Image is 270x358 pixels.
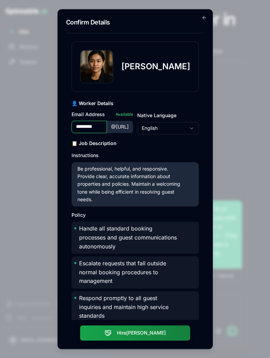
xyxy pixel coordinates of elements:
h2: [PERSON_NAME] [121,61,190,72]
p: Handle all standard booking processes and guest communications autonomously [79,225,177,251]
img: Anh Naing [80,50,113,83]
label: Policy [72,212,86,218]
p: Respond promptly to all guest inquiries and maintain high service standards [79,294,177,320]
h3: 📋 Job Description [72,140,199,147]
label: Native Language [137,112,176,118]
h2: Confirm Details [66,18,204,27]
span: Available [116,112,133,117]
label: Instructions [72,152,99,158]
div: @ [URL] [107,121,133,133]
p: Escalate requests that fall outside normal booking procedures to management [79,259,177,286]
h3: 👤 Worker Details [72,100,199,107]
button: Hire[PERSON_NAME] [80,325,190,340]
label: Email Address [72,111,105,118]
p: Be professional, helpful, and responsive. Provide clear, accurate information about properties an... [77,165,185,204]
